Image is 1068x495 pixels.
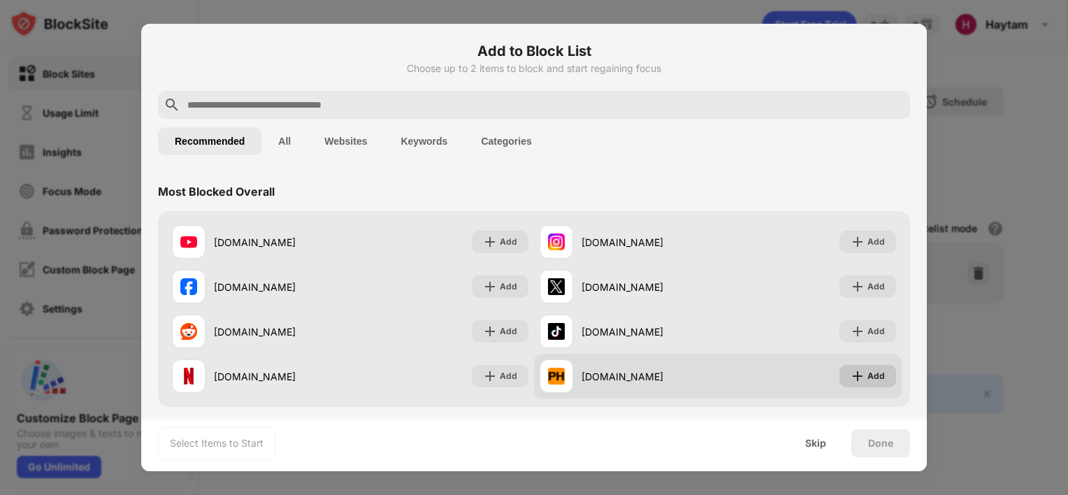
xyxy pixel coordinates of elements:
[805,438,826,449] div: Skip
[214,324,350,339] div: [DOMAIN_NAME]
[500,369,517,383] div: Add
[867,280,885,294] div: Add
[548,278,565,295] img: favicons
[500,324,517,338] div: Add
[180,278,197,295] img: favicons
[582,280,718,294] div: [DOMAIN_NAME]
[158,41,910,62] h6: Add to Block List
[180,323,197,340] img: favicons
[464,127,548,155] button: Categories
[214,280,350,294] div: [DOMAIN_NAME]
[500,235,517,249] div: Add
[261,127,308,155] button: All
[867,235,885,249] div: Add
[582,235,718,250] div: [DOMAIN_NAME]
[158,127,261,155] button: Recommended
[548,368,565,385] img: favicons
[180,368,197,385] img: favicons
[582,324,718,339] div: [DOMAIN_NAME]
[180,234,197,250] img: favicons
[548,323,565,340] img: favicons
[384,127,464,155] button: Keywords
[867,324,885,338] div: Add
[308,127,384,155] button: Websites
[868,438,893,449] div: Done
[500,280,517,294] div: Add
[214,235,350,250] div: [DOMAIN_NAME]
[170,436,264,450] div: Select Items to Start
[867,369,885,383] div: Add
[582,369,718,384] div: [DOMAIN_NAME]
[158,185,275,199] div: Most Blocked Overall
[158,63,910,74] div: Choose up to 2 items to block and start regaining focus
[164,96,180,113] img: search.svg
[548,234,565,250] img: favicons
[214,369,350,384] div: [DOMAIN_NAME]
